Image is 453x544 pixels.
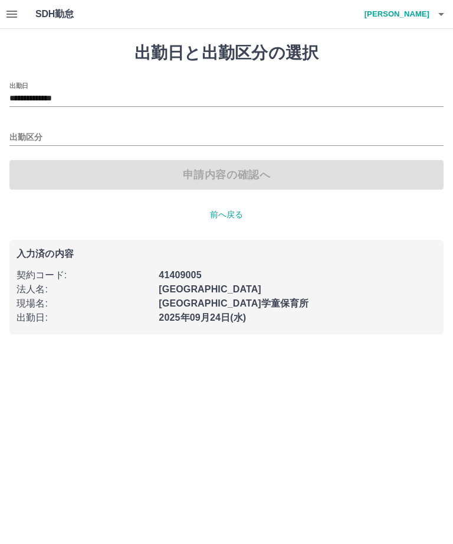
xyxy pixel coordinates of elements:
p: 現場名 : [17,297,152,311]
b: 2025年09月24日(水) [159,312,246,323]
p: 前へ戻る [9,209,444,221]
p: 契約コード : [17,268,152,282]
h1: 出勤日と出勤区分の選択 [9,43,444,63]
b: [GEOGRAPHIC_DATA] [159,284,261,294]
p: 入力済の内容 [17,249,436,259]
b: [GEOGRAPHIC_DATA]学童保育所 [159,298,308,308]
label: 出勤日 [9,81,28,90]
p: 法人名 : [17,282,152,297]
b: 41409005 [159,270,201,280]
p: 出勤日 : [17,311,152,325]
